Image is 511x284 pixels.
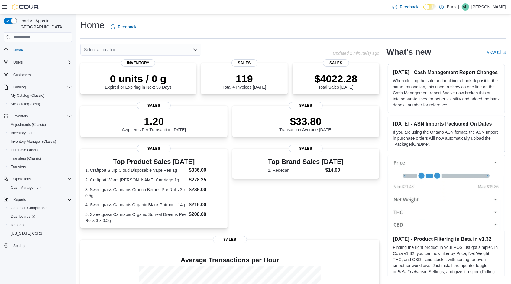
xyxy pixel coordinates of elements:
dd: $336.00 [189,167,223,174]
span: Reports [13,197,26,202]
dd: $278.25 [189,176,223,184]
button: Inventory Manager (Classic) [6,137,74,146]
span: Cash Management [8,184,72,191]
p: If you are using the Ontario ASN format, the ASN Import in purchase orders will now automatically... [393,129,500,147]
span: Inventory Count [11,131,37,135]
h1: Home [80,19,105,31]
span: Sales [231,59,257,67]
a: Dashboards [8,213,37,220]
span: Sales [289,145,323,152]
a: Purchase Orders [8,146,41,154]
a: Inventory Manager (Classic) [8,138,59,145]
span: Transfers (Classic) [11,156,41,161]
dt: 1. Redecan [268,167,323,173]
dt: 1. Craftport Slurp Cloud Disposable Vape Pen 1g [85,167,186,173]
h3: [DATE] - ASN Imports Packaged On Dates [393,121,500,127]
button: Canadian Compliance [6,204,74,212]
a: My Catalog (Beta) [8,100,43,108]
a: Transfers (Classic) [8,155,44,162]
span: Feedback [400,4,418,10]
button: Users [1,58,74,67]
em: Beta Features [398,269,424,274]
svg: External link [503,51,506,54]
span: My Catalog (Beta) [8,100,72,108]
span: Sales [323,59,349,67]
span: My Catalog (Beta) [11,102,40,106]
span: Customers [13,73,31,77]
span: Settings [13,243,26,248]
button: Operations [11,175,34,183]
span: Catalog [13,85,26,90]
span: Transfers [11,165,26,169]
button: Operations [1,175,74,183]
span: My Catalog (Classic) [8,92,72,99]
button: Home [1,46,74,54]
span: Sales [137,145,171,152]
dt: 2. Craftport Warm [PERSON_NAME] Cartridge 1g [85,177,186,183]
a: Home [11,47,25,54]
dd: $200.00 [189,211,223,218]
h4: Average Transactions per Hour [85,256,374,264]
span: Operations [11,175,72,183]
span: Settings [11,242,72,250]
span: Feedback [118,24,136,30]
input: Dark Mode [423,4,436,10]
button: [US_STATE] CCRS [6,229,74,238]
span: Inventory Manager (Classic) [8,138,72,145]
p: 1.20 [122,115,186,127]
a: My Catalog (Classic) [8,92,47,99]
dt: 5. Sweetgrass Cannabis Organic Surreal Dreams Pre Rolls 3 x 0.5g [85,211,186,224]
button: Reports [11,196,28,203]
button: Settings [1,241,74,250]
span: Reports [11,196,72,203]
dd: $14.00 [325,167,344,174]
dt: 4. Sweetgrass Cannabis Organic Black Patronus 14g [85,202,186,208]
span: Home [11,46,72,54]
dd: $238.00 [189,186,223,193]
span: Canadian Compliance [11,206,47,211]
a: Cash Management [8,184,44,191]
span: Users [13,60,23,65]
button: Purchase Orders [6,146,74,154]
button: Users [11,59,25,66]
span: Inventory [11,113,72,120]
span: Reports [11,223,24,227]
a: Transfers [8,163,28,171]
p: [PERSON_NAME] [471,3,506,11]
p: Updated 1 minute(s) ago [333,51,379,56]
span: My Catalog (Classic) [11,93,44,98]
img: Cova [12,4,39,10]
p: 119 [222,73,266,85]
div: Expired or Expiring in Next 30 Days [105,73,172,90]
span: Sales [137,102,171,109]
a: View allExternal link [487,50,506,54]
p: $4022.28 [315,73,357,85]
dt: 3. Sweetgrass Cannabis Crunch Berries Pre Rolls 3 x 0.5g [85,187,186,199]
p: Burb [447,3,456,11]
a: Inventory Count [8,129,39,137]
div: Axel Holin [462,3,469,11]
button: Inventory [11,113,31,120]
button: Open list of options [193,47,198,52]
div: Avg Items Per Transaction [DATE] [122,115,186,132]
button: Adjustments (Classic) [6,120,74,129]
span: Reports [8,221,72,229]
button: My Catalog (Beta) [6,100,74,108]
span: Home [13,48,23,53]
dd: $216.00 [189,201,223,208]
a: Adjustments (Classic) [8,121,48,128]
button: Reports [6,221,74,229]
span: AH [463,3,468,11]
p: Finding the right product in your POS just got simpler. In Cova v1.32, you can now filter by Pric... [393,244,500,281]
button: My Catalog (Classic) [6,91,74,100]
div: Total # Invoices [DATE] [222,73,266,90]
button: Transfers [6,163,74,171]
span: Sales [213,236,247,243]
button: Catalog [11,83,28,91]
span: Transfers [8,163,72,171]
button: Transfers (Classic) [6,154,74,163]
p: When closing the safe and making a bank deposit in the same transaction, this used to show as one... [393,78,500,108]
button: Customers [1,70,74,79]
h3: Top Brand Sales [DATE] [268,158,344,165]
p: | [458,3,459,11]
